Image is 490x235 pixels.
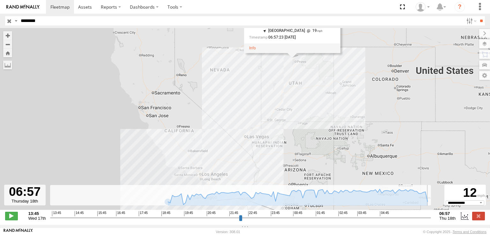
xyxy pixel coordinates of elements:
[271,211,280,216] span: 23:45
[116,211,125,216] span: 16:45
[28,216,46,221] span: Wed 17th Sep 2025
[293,211,302,216] span: 00:45
[249,35,323,39] div: Date/time of location update
[161,211,170,216] span: 18:45
[423,230,486,234] div: © Copyright 2025 -
[3,40,12,49] button: Zoom out
[75,211,84,216] span: 14:45
[3,61,12,69] label: Measure
[439,216,456,221] span: Thu 18th Sep 2025
[5,212,18,220] label: Play/Stop
[3,49,12,57] button: Zoom Home
[472,212,485,220] label: Close
[338,211,347,216] span: 02:45
[184,211,193,216] span: 19:45
[28,211,46,216] strong: 13:45
[479,71,490,80] label: Map Settings
[464,16,478,25] label: Search Filter Options
[455,2,465,12] i: ?
[380,211,389,216] span: 04:45
[97,211,106,216] span: 15:45
[268,28,305,33] span: [GEOGRAPHIC_DATA]
[3,31,12,40] button: Zoom in
[229,211,238,216] span: 21:45
[4,229,33,235] a: Visit our Website
[248,211,257,216] span: 22:45
[249,46,256,51] a: View Asset Details
[445,186,485,200] div: 12
[52,211,61,216] span: 13:45
[6,5,40,9] img: rand-logo.svg
[13,16,19,25] label: Search Query
[413,2,432,12] div: Zulema McIntosch
[439,211,456,216] strong: 06:57
[453,230,486,234] a: Terms and Conditions
[216,230,240,234] div: Version: 308.01
[316,211,325,216] span: 01:45
[139,211,148,216] span: 17:45
[207,211,216,216] span: 20:45
[357,211,366,216] span: 03:45
[305,28,323,33] span: 19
